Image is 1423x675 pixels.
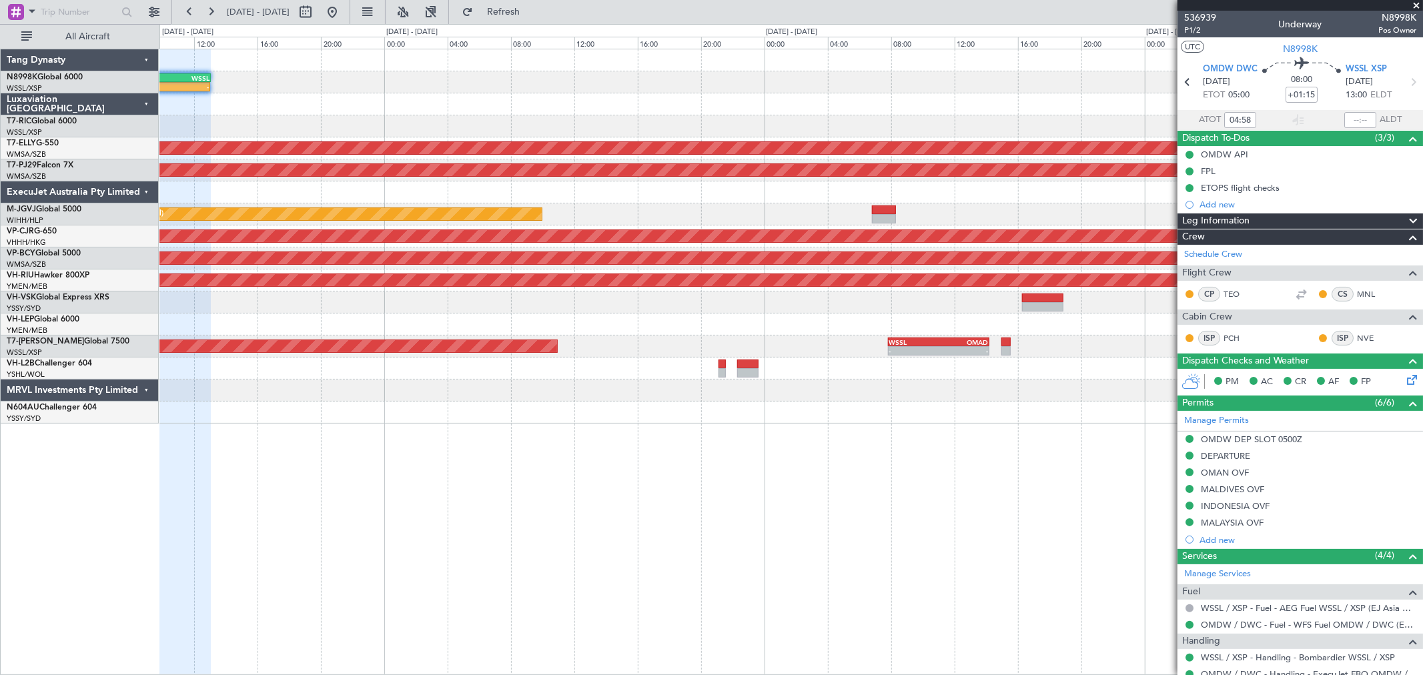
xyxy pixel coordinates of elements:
[7,237,46,247] a: VHHH/HKG
[15,26,145,47] button: All Aircraft
[1182,634,1220,649] span: Handling
[7,249,35,257] span: VP-BCY
[1184,25,1216,36] span: P1/2
[1346,89,1367,102] span: 13:00
[1201,619,1416,630] a: OMDW / DWC - Fuel - WFS Fuel OMDW / DWC (EJ Asia Only)
[7,139,59,147] a: T7-ELLYG-550
[7,83,42,93] a: WSSL/XSP
[384,37,448,49] div: 00:00
[638,37,701,49] div: 16:00
[1184,568,1251,581] a: Manage Services
[1200,534,1416,546] div: Add new
[7,337,129,346] a: T7-[PERSON_NAME]Global 7500
[1184,248,1242,261] a: Schedule Crew
[194,37,258,49] div: 12:00
[767,27,818,38] div: [DATE] - [DATE]
[1145,37,1208,49] div: 00:00
[1201,182,1280,193] div: ETOPS flight checks
[7,348,42,358] a: WSSL/XSP
[1198,331,1220,346] div: ISP
[7,149,46,159] a: WMSA/SZB
[1199,113,1221,127] span: ATOT
[511,37,574,49] div: 08:00
[1203,75,1230,89] span: [DATE]
[7,281,47,291] a: YMEN/MEB
[1182,265,1232,281] span: Flight Crew
[7,315,34,323] span: VH-LEP
[1346,63,1387,76] span: WSSL XSP
[1380,113,1402,127] span: ALDT
[7,259,46,269] a: WMSA/SZB
[1081,37,1145,49] div: 20:00
[7,205,36,213] span: M-JGVJ
[1201,450,1250,462] div: DEPARTURE
[1184,414,1249,428] a: Manage Permits
[7,227,57,235] a: VP-CJRG-650
[574,37,638,49] div: 12:00
[1203,63,1258,76] span: OMDW DWC
[7,271,89,279] a: VH-RIUHawker 800XP
[35,32,141,41] span: All Aircraft
[939,347,988,355] div: -
[1332,331,1354,346] div: ISP
[889,338,939,346] div: WSSL
[7,127,42,137] a: WSSL/XSP
[258,37,321,49] div: 16:00
[891,37,955,49] div: 08:00
[1357,288,1387,300] a: MNL
[476,7,532,17] span: Refresh
[162,27,213,38] div: [DATE] - [DATE]
[448,37,511,49] div: 04:00
[321,37,384,49] div: 20:00
[1182,229,1205,245] span: Crew
[386,27,438,38] div: [DATE] - [DATE]
[1201,652,1395,663] a: WSSL / XSP - Handling - Bombardier WSSL / XSP
[1344,112,1376,128] input: --:--
[7,117,77,125] a: T7-RICGlobal 6000
[7,293,109,301] a: VH-VSKGlobal Express XRS
[1375,131,1394,145] span: (3/3)
[7,404,97,412] a: N604AUChallenger 604
[131,37,194,49] div: 08:00
[1224,332,1254,344] a: PCH
[939,338,988,346] div: OMAD
[7,303,41,313] a: YSSY/SYD
[1224,112,1256,128] input: --:--
[7,325,47,335] a: YMEN/MEB
[1201,517,1264,528] div: MALAYSIA OVF
[145,83,209,91] div: -
[227,6,290,18] span: [DATE] - [DATE]
[7,370,45,380] a: YSHL/WOL
[145,74,209,82] div: WSSL
[1375,548,1394,562] span: (4/4)
[1182,131,1250,146] span: Dispatch To-Dos
[7,404,39,412] span: N604AU
[7,171,46,181] a: WMSA/SZB
[7,360,92,368] a: VH-L2BChallenger 604
[7,161,73,169] a: T7-PJ29Falcon 7X
[1375,396,1394,410] span: (6/6)
[7,249,81,257] a: VP-BCYGlobal 5000
[7,414,41,424] a: YSSY/SYD
[7,337,84,346] span: T7-[PERSON_NAME]
[7,161,37,169] span: T7-PJ29
[7,315,79,323] a: VH-LEPGlobal 6000
[1201,602,1416,614] a: WSSL / XSP - Fuel - AEG Fuel WSSL / XSP (EJ Asia Only)
[7,205,81,213] a: M-JGVJGlobal 5000
[1182,396,1214,411] span: Permits
[7,360,35,368] span: VH-L2B
[7,117,31,125] span: T7-RIC
[1228,89,1250,102] span: 05:00
[1198,287,1220,301] div: CP
[1261,376,1273,389] span: AC
[1182,549,1217,564] span: Services
[7,139,36,147] span: T7-ELLY
[7,271,34,279] span: VH-RIU
[1370,89,1392,102] span: ELDT
[1378,11,1416,25] span: N8998K
[7,73,37,81] span: N8998K
[828,37,891,49] div: 04:00
[1181,41,1204,53] button: UTC
[1203,89,1225,102] span: ETOT
[1182,213,1250,229] span: Leg Information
